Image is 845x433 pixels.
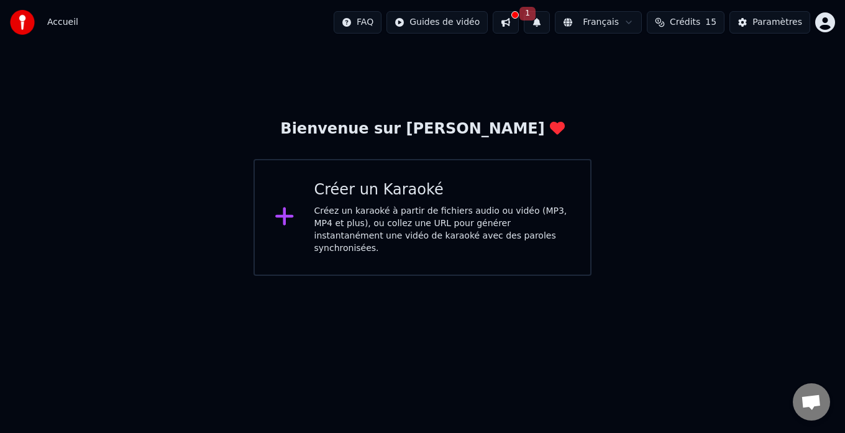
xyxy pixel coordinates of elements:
[793,383,830,421] a: Ouvrir le chat
[647,11,724,34] button: Crédits15
[752,16,802,29] div: Paramètres
[670,16,700,29] span: Crédits
[705,16,716,29] span: 15
[729,11,810,34] button: Paramètres
[47,16,78,29] span: Accueil
[314,205,571,255] div: Créez un karaoké à partir de fichiers audio ou vidéo (MP3, MP4 et plus), ou collez une URL pour g...
[386,11,488,34] button: Guides de vidéo
[280,119,564,139] div: Bienvenue sur [PERSON_NAME]
[47,16,78,29] nav: breadcrumb
[334,11,381,34] button: FAQ
[314,180,571,200] div: Créer un Karaoké
[519,7,536,21] span: 1
[524,11,550,34] button: 1
[10,10,35,35] img: youka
